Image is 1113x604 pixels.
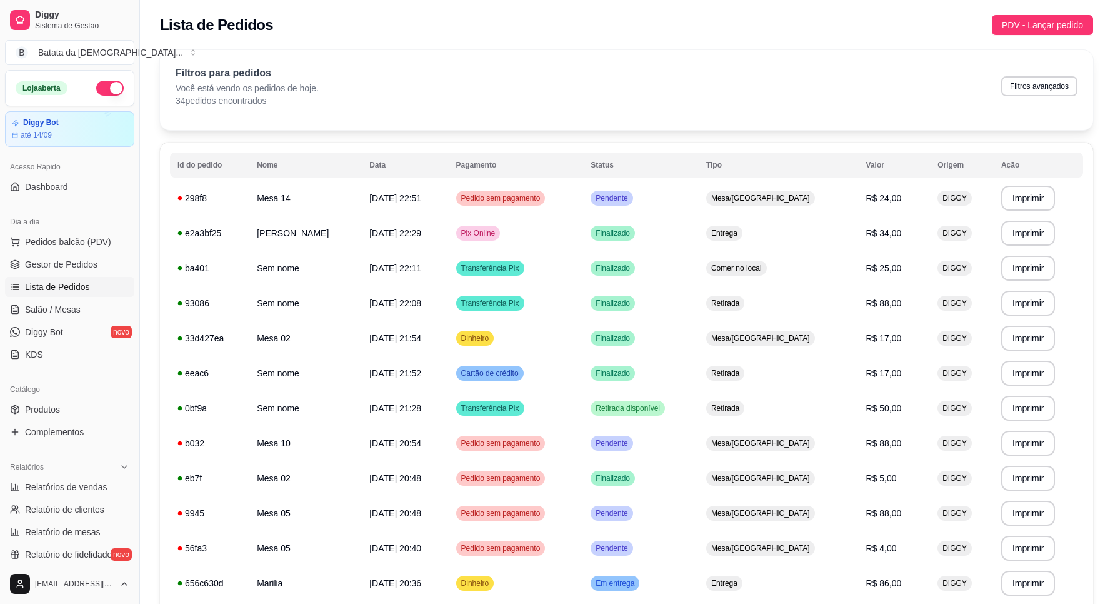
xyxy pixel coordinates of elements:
[1001,466,1056,491] button: Imprimir
[1001,291,1056,316] button: Imprimir
[459,438,543,448] span: Pedido sem pagamento
[459,543,543,553] span: Pedido sem pagamento
[35,579,114,589] span: [EMAIL_ADDRESS][DOMAIN_NAME]
[5,345,134,365] a: KDS
[940,368,969,378] span: DIGGY
[249,286,362,321] td: Sem nome
[459,263,522,273] span: Transferência Pix
[249,531,362,566] td: Mesa 05
[5,422,134,442] a: Complementos
[866,578,902,588] span: R$ 86,00
[369,298,421,308] span: [DATE] 22:08
[25,258,97,271] span: Gestor de Pedidos
[1002,18,1083,32] span: PDV - Lançar pedido
[699,153,859,178] th: Tipo
[369,193,421,203] span: [DATE] 22:51
[866,473,897,483] span: R$ 5,00
[866,263,902,273] span: R$ 25,00
[35,9,129,21] span: Diggy
[369,438,421,448] span: [DATE] 20:54
[866,543,897,553] span: R$ 4,00
[593,438,630,448] span: Pendente
[940,263,969,273] span: DIGGY
[177,437,242,450] div: b032
[583,153,699,178] th: Status
[249,566,362,601] td: Marilia
[177,507,242,520] div: 9945
[25,303,81,316] span: Salão / Mesas
[940,508,969,518] span: DIGGY
[5,40,134,65] button: Select a team
[35,21,129,31] span: Sistema de Gestão
[249,426,362,461] td: Mesa 10
[249,181,362,216] td: Mesa 14
[994,153,1083,178] th: Ação
[593,368,632,378] span: Finalizado
[5,522,134,542] a: Relatório de mesas
[593,473,632,483] span: Finalizado
[25,426,84,438] span: Complementos
[1001,186,1056,211] button: Imprimir
[249,496,362,531] td: Mesa 05
[5,545,134,565] a: Relatório de fidelidadenovo
[177,227,242,239] div: e2a3bf25
[369,578,421,588] span: [DATE] 20:36
[177,262,242,274] div: ba401
[25,326,63,338] span: Diggy Bot
[177,297,242,310] div: 93086
[25,348,43,361] span: KDS
[593,298,632,308] span: Finalizado
[593,543,630,553] span: Pendente
[940,403,969,413] span: DIGGY
[940,193,969,203] span: DIGGY
[5,5,134,35] a: DiggySistema de Gestão
[459,508,543,518] span: Pedido sem pagamento
[992,15,1093,35] button: PDV - Lançar pedido
[866,333,902,343] span: R$ 17,00
[459,368,521,378] span: Cartão de crédito
[709,228,740,238] span: Entrega
[25,548,112,561] span: Relatório de fidelidade
[369,368,421,378] span: [DATE] 21:52
[25,481,107,493] span: Relatórios de vendas
[369,508,421,518] span: [DATE] 20:48
[940,578,969,588] span: DIGGY
[709,193,812,203] span: Mesa/[GEOGRAPHIC_DATA]
[593,403,662,413] span: Retirada disponível
[459,578,492,588] span: Dinheiro
[866,298,902,308] span: R$ 88,00
[176,82,319,94] p: Você está vendo os pedidos de hoje.
[5,500,134,520] a: Relatório de clientes
[25,236,111,248] span: Pedidos balcão (PDV)
[940,438,969,448] span: DIGGY
[25,526,101,538] span: Relatório de mesas
[249,356,362,391] td: Sem nome
[459,473,543,483] span: Pedido sem pagamento
[25,403,60,416] span: Produtos
[160,15,273,35] h2: Lista de Pedidos
[5,322,134,342] a: Diggy Botnovo
[5,477,134,497] a: Relatórios de vendas
[1001,76,1077,96] button: Filtros avançados
[369,403,421,413] span: [DATE] 21:28
[177,192,242,204] div: 298f8
[176,66,319,81] p: Filtros para pedidos
[1001,326,1056,351] button: Imprimir
[1001,501,1056,526] button: Imprimir
[709,403,742,413] span: Retirada
[170,153,249,178] th: Id do pedido
[177,542,242,555] div: 56fa3
[709,333,812,343] span: Mesa/[GEOGRAPHIC_DATA]
[5,157,134,177] div: Acesso Rápido
[1001,361,1056,386] button: Imprimir
[459,333,492,343] span: Dinheiro
[1001,221,1056,246] button: Imprimir
[940,228,969,238] span: DIGGY
[5,299,134,320] a: Salão / Mesas
[25,281,90,293] span: Lista de Pedidos
[866,228,902,238] span: R$ 34,00
[866,193,902,203] span: R$ 24,00
[249,153,362,178] th: Nome
[709,263,764,273] span: Comer no local
[593,228,632,238] span: Finalizado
